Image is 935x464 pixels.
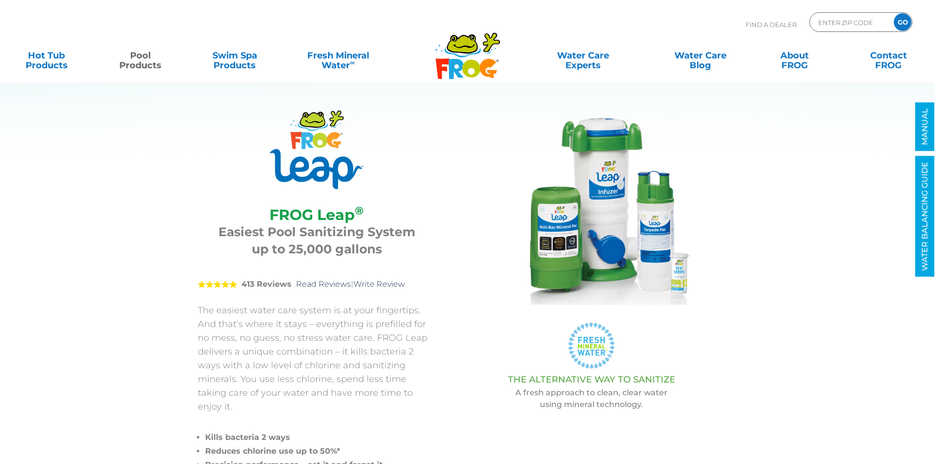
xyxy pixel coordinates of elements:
h2: FROG Leap [210,206,424,223]
sup: ∞ [350,58,355,66]
a: Hot TubProducts [10,46,83,65]
p: The easiest water care system is at your fingertips. And that’s where it stays – everything is pr... [198,303,436,413]
a: WATER BALANCING GUIDE [915,156,935,277]
sup: ® [355,204,364,218]
a: ContactFROG [852,46,925,65]
a: PoolProducts [104,46,177,65]
a: AboutFROG [758,46,831,65]
li: Reduces chlorine use up to 50%* [205,444,436,458]
a: Swim SpaProducts [198,46,271,65]
strong: 413 Reviews [241,279,292,289]
img: Frog Products Logo [430,20,506,80]
a: MANUAL [915,103,935,151]
li: Kills bacteria 2 ways [205,431,436,444]
img: Product Logo [270,110,363,189]
a: Water CareBlog [664,46,737,65]
a: Write Review [353,279,405,289]
div: | [198,265,436,303]
a: Water CareExperts [524,46,642,65]
h3: THE ALTERNATIVE WAY TO SANITIZE [460,375,723,384]
input: GO [894,13,911,31]
p: A fresh approach to clean, clear water using mineral technology. [460,387,723,410]
p: Find A Dealer [746,12,797,37]
span: 5 [198,280,237,288]
a: Read Reviews [296,279,351,289]
a: Fresh MineralWater∞ [292,46,384,65]
h3: Easiest Pool Sanitizing System up to 25,000 gallons [210,223,424,258]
